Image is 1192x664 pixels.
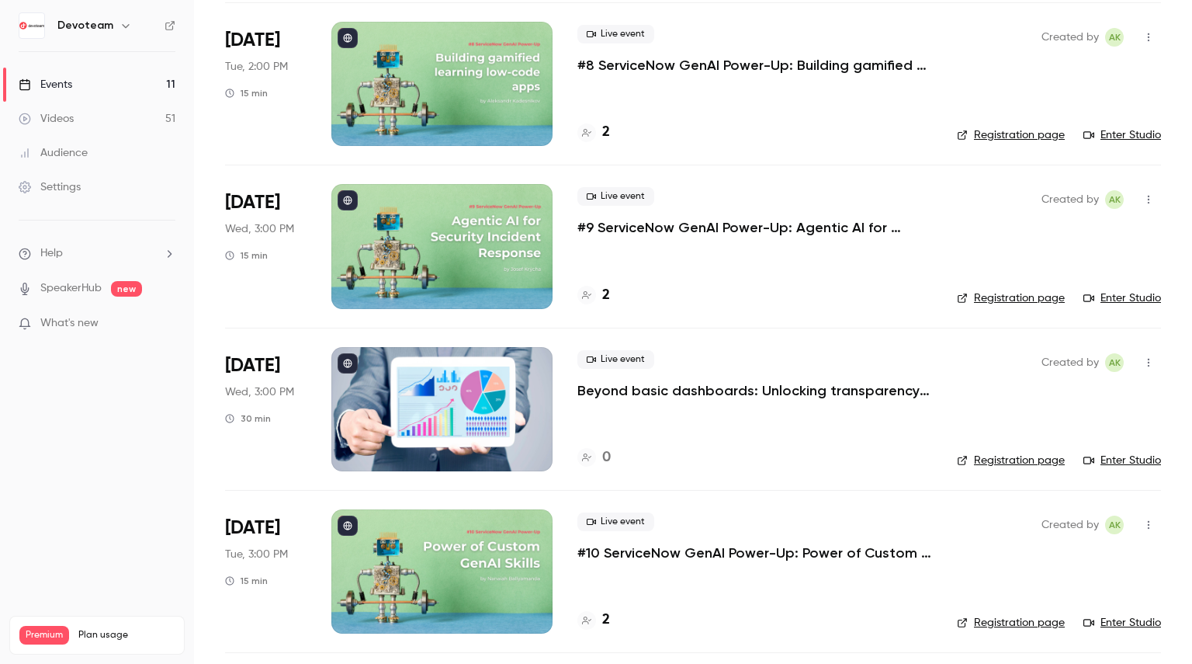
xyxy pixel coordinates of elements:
a: Registration page [957,127,1065,143]
span: Wed, 3:00 PM [225,384,294,400]
div: Videos [19,111,74,127]
a: Enter Studio [1083,290,1161,306]
a: #10 ServiceNow GenAI Power-Up: Power of Custom GenAI Skills [577,544,932,562]
span: [DATE] [225,516,280,541]
span: What's new [40,315,99,332]
iframe: Noticeable Trigger [157,317,175,331]
a: 0 [577,447,611,468]
div: 15 min [225,87,268,99]
span: Adrianna Kielin [1105,353,1124,372]
a: Registration page [957,453,1065,468]
div: 15 min [225,249,268,262]
span: Premium [19,626,69,645]
span: Live event [577,25,654,43]
span: Plan usage [78,629,175,641]
span: Help [40,245,63,262]
div: 15 min [225,575,268,587]
a: Registration page [957,615,1065,631]
a: 2 [577,122,610,143]
span: Created by [1041,28,1099,47]
span: [DATE] [225,353,280,378]
span: Created by [1041,516,1099,534]
span: Adrianna Kielin [1105,516,1124,534]
a: Registration page [957,290,1065,306]
h4: 2 [602,122,610,143]
span: [DATE] [225,28,280,53]
span: Wed, 3:00 PM [225,221,294,237]
div: Settings [19,179,81,195]
span: AK [1109,353,1121,372]
span: Created by [1041,190,1099,209]
span: AK [1109,190,1121,209]
a: Enter Studio [1083,453,1161,468]
span: new [111,281,142,297]
span: AK [1109,516,1121,534]
span: Live event [577,350,654,369]
span: AK [1109,28,1121,47]
h4: 0 [602,447,611,468]
a: Beyond basic dashboards: Unlocking transparency with ServiceNow data reporting [577,381,932,400]
a: #9 ServiceNow GenAI Power-Up: Agentic AI for Security Incident Response [577,218,932,237]
span: Created by [1041,353,1099,372]
span: Live event [577,187,654,206]
h4: 2 [602,285,610,306]
span: Tue, 3:00 PM [225,547,288,562]
span: Tue, 2:00 PM [225,59,288,75]
span: Adrianna Kielin [1105,28,1124,47]
img: Devoteam [19,13,44,38]
span: [DATE] [225,190,280,215]
div: Events [19,77,72,92]
span: Live event [577,513,654,531]
div: Nov 25 Tue, 2:00 PM (Europe/Amsterdam) [225,509,307,634]
a: 2 [577,610,610,631]
a: SpeakerHub [40,280,102,297]
a: 2 [577,285,610,306]
h6: Devoteam [57,18,113,33]
a: Enter Studio [1083,127,1161,143]
a: #8 ServiceNow GenAI Power-Up: Building gamified learning low-code apps [577,56,932,75]
div: Audience [19,145,88,161]
h4: 2 [602,610,610,631]
li: help-dropdown-opener [19,245,175,262]
div: Sep 30 Tue, 2:00 PM (Europe/Amsterdam) [225,22,307,146]
a: Enter Studio [1083,615,1161,631]
div: Nov 5 Wed, 2:00 PM (Europe/Amsterdam) [225,347,307,471]
div: Oct 29 Wed, 2:00 PM (Europe/Amsterdam) [225,184,307,308]
div: 30 min [225,412,271,425]
span: Adrianna Kielin [1105,190,1124,209]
